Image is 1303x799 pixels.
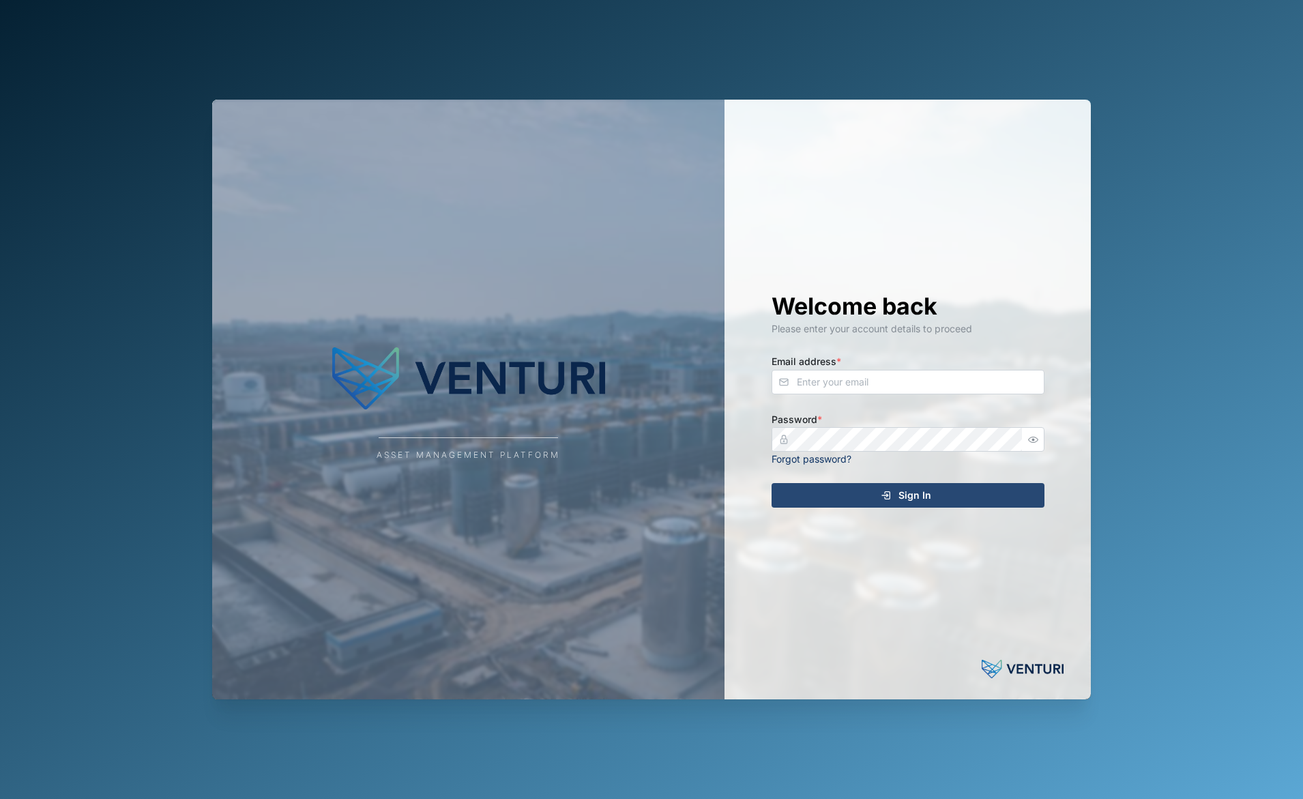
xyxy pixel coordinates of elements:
[772,370,1044,394] input: Enter your email
[377,449,560,462] div: Asset Management Platform
[772,453,851,465] a: Forgot password?
[772,291,1044,321] h1: Welcome back
[982,656,1064,683] img: Powered by: Venturi
[332,338,605,420] img: Company Logo
[772,412,822,427] label: Password
[898,484,931,507] span: Sign In
[772,483,1044,508] button: Sign In
[772,321,1044,336] div: Please enter your account details to proceed
[772,354,841,369] label: Email address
